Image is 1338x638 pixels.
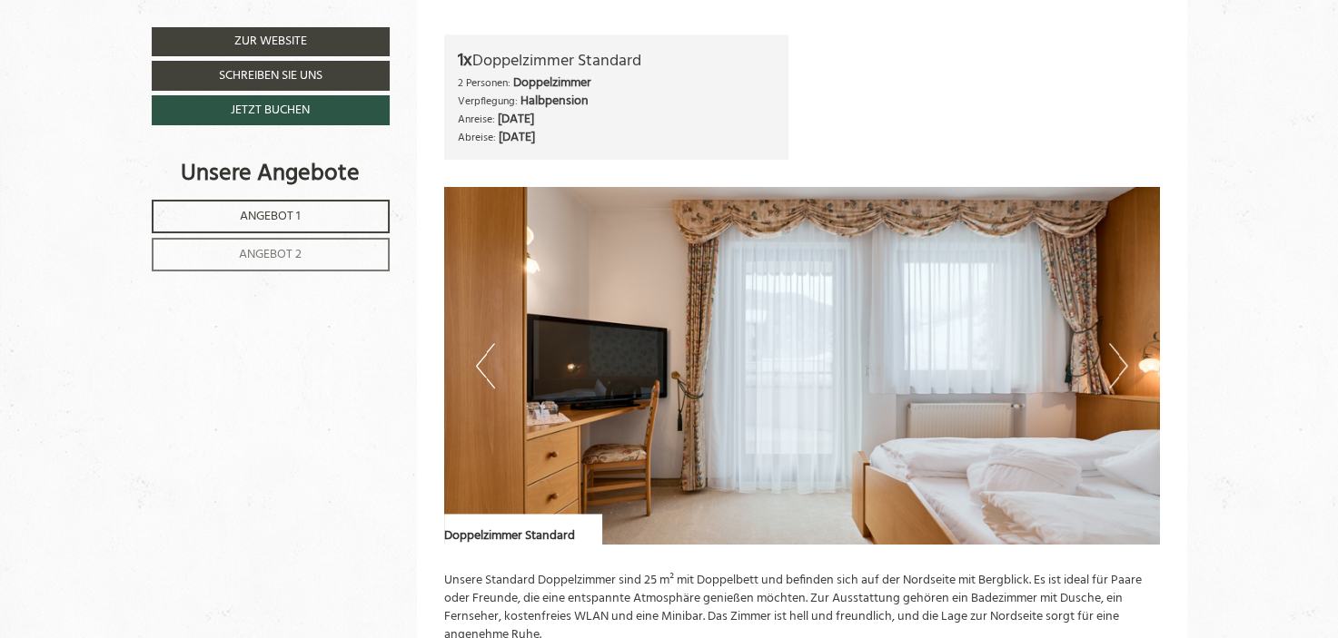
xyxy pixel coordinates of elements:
div: Unsere Angebote [152,157,390,191]
b: [DATE] [499,127,535,148]
div: Doppelzimmer Standard [458,48,775,74]
b: 1x [458,46,472,75]
div: Doppelzimmer Standard [444,514,602,545]
small: Anreise: [458,111,495,128]
img: image [444,187,1160,545]
button: Next [1109,343,1128,388]
small: Abreise: [458,129,496,146]
span: Angebot 1 [240,206,301,227]
small: Verpflegung: [458,93,518,110]
b: [DATE] [498,109,534,130]
a: Zur Website [152,27,390,56]
b: Doppelzimmer [513,73,591,93]
span: Angebot 2 [239,244,302,265]
button: Previous [476,343,495,388]
small: 2 Personen: [458,74,510,92]
a: Schreiben Sie uns [152,61,390,91]
a: Jetzt buchen [152,95,390,125]
b: Halbpension [520,91,589,112]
